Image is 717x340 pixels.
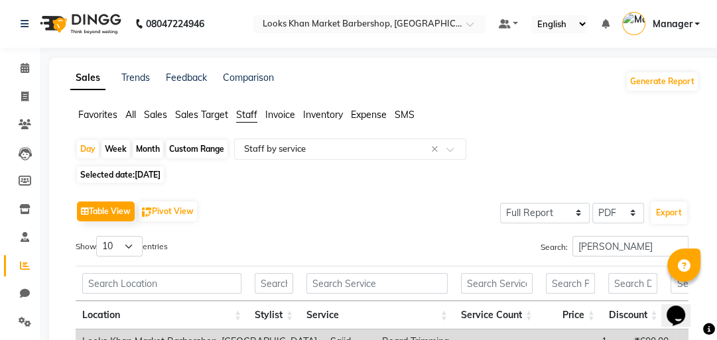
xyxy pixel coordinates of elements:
[166,72,207,84] a: Feedback
[541,236,688,256] label: Search:
[70,66,105,90] a: Sales
[101,140,130,158] div: Week
[133,140,163,158] div: Month
[627,72,698,91] button: Generate Report
[77,201,135,221] button: Table View
[175,109,228,121] span: Sales Target
[146,5,204,42] b: 08047224946
[622,12,645,35] img: Manager
[306,273,448,294] input: Search Service
[236,109,257,121] span: Staff
[135,170,161,180] span: [DATE]
[602,301,665,329] th: Discount: activate to sort column ascending
[351,109,387,121] span: Expense
[76,236,168,256] label: Show entries
[395,109,415,121] span: SMS
[142,207,152,217] img: pivot.png
[77,166,164,183] span: Selected date:
[661,287,704,327] iframe: chat widget
[300,301,454,329] th: Service: activate to sort column ascending
[125,109,136,121] span: All
[166,140,228,158] div: Custom Range
[248,301,300,329] th: Stylist: activate to sort column ascending
[454,301,539,329] th: Service Count: activate to sort column ascending
[431,142,442,156] span: Clear all
[121,72,150,84] a: Trends
[82,273,241,294] input: Search Location
[671,273,714,294] input: Search Tax
[255,273,293,294] input: Search Stylist
[651,201,687,224] button: Export
[652,17,692,31] span: Manager
[572,236,688,256] input: Search:
[34,5,125,42] img: logo
[78,109,117,121] span: Favorites
[539,301,602,329] th: Price: activate to sort column ascending
[265,109,295,121] span: Invoice
[144,109,167,121] span: Sales
[139,201,197,221] button: Pivot View
[608,273,658,294] input: Search Discount
[223,72,274,84] a: Comparison
[76,301,248,329] th: Location: activate to sort column ascending
[461,273,533,294] input: Search Service Count
[96,236,143,256] select: Showentries
[546,273,595,294] input: Search Price
[77,140,99,158] div: Day
[303,109,343,121] span: Inventory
